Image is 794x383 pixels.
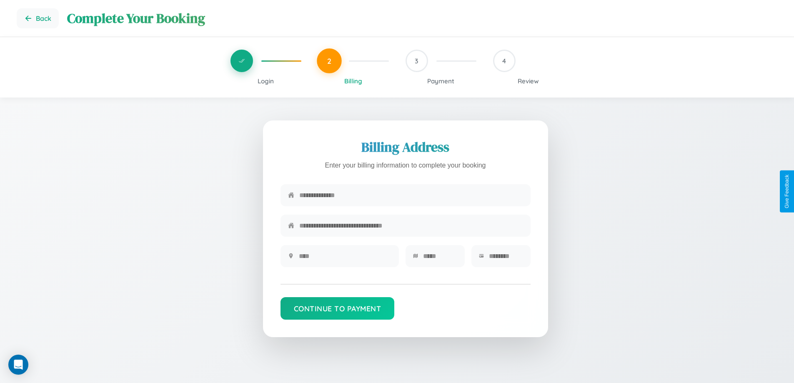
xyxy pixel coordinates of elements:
span: Payment [427,77,454,85]
div: Open Intercom Messenger [8,355,28,375]
span: 3 [415,57,418,65]
p: Enter your billing information to complete your booking [281,160,531,172]
span: Login [258,77,274,85]
span: Billing [344,77,362,85]
span: Review [518,77,539,85]
h2: Billing Address [281,138,531,156]
button: Continue to Payment [281,297,395,320]
button: Go back [17,8,59,28]
span: 2 [327,56,331,65]
span: 4 [502,57,506,65]
div: Give Feedback [784,175,790,208]
h1: Complete Your Booking [67,9,777,28]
